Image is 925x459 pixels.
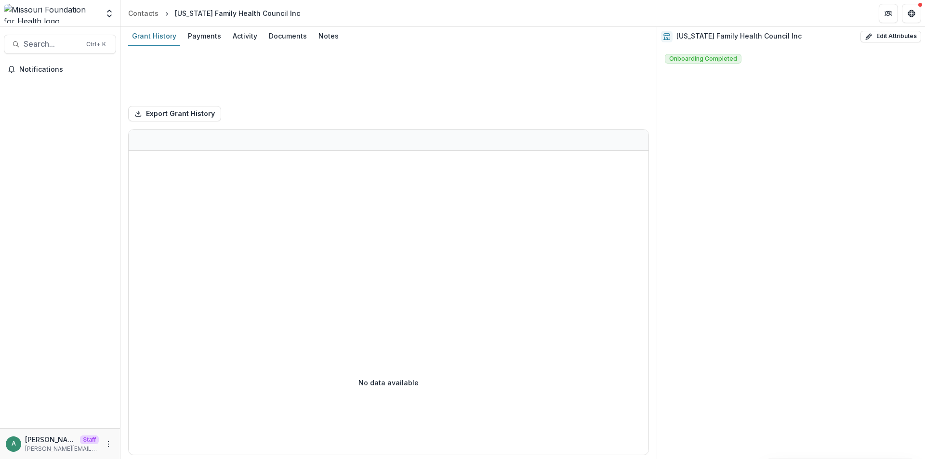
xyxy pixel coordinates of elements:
span: Notifications [19,66,112,74]
div: anveet@trytemelio.com [12,441,16,447]
button: Export Grant History [128,106,221,121]
img: Missouri Foundation for Health logo [4,4,99,23]
a: Notes [315,27,343,46]
h2: [US_STATE] Family Health Council Inc [676,32,802,40]
div: [US_STATE] Family Health Council Inc [175,8,300,18]
span: Onboarding Completed [665,54,741,64]
a: Grant History [128,27,180,46]
button: More [103,438,114,450]
div: Payments [184,29,225,43]
p: Staff [80,435,99,444]
div: Ctrl + K [84,39,108,50]
button: Get Help [902,4,921,23]
div: Notes [315,29,343,43]
div: Documents [265,29,311,43]
a: Documents [265,27,311,46]
button: Notifications [4,62,116,77]
nav: breadcrumb [124,6,304,20]
div: Grant History [128,29,180,43]
button: Partners [879,4,898,23]
a: Activity [229,27,261,46]
a: Payments [184,27,225,46]
div: Contacts [128,8,159,18]
button: Edit Attributes [860,31,921,42]
button: Open entity switcher [103,4,116,23]
p: No data available [358,378,419,388]
p: [PERSON_NAME][EMAIL_ADDRESS][DOMAIN_NAME] [25,445,99,453]
p: [PERSON_NAME][EMAIL_ADDRESS][DOMAIN_NAME] [25,434,76,445]
a: Contacts [124,6,162,20]
span: Search... [24,39,80,49]
div: Activity [229,29,261,43]
button: Search... [4,35,116,54]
